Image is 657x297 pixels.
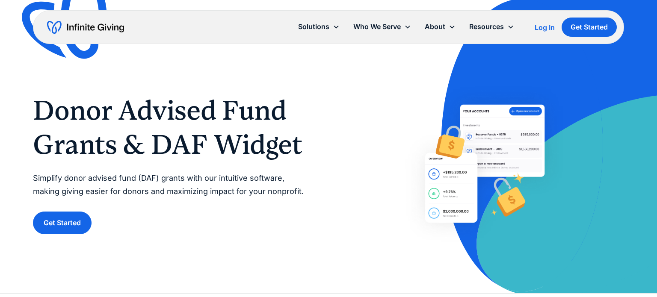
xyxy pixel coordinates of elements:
[425,21,445,32] div: About
[535,22,555,32] a: Log In
[462,18,521,36] div: Resources
[298,21,329,32] div: Solutions
[33,212,92,234] a: Get Started
[562,18,617,37] a: Get Started
[346,18,418,36] div: Who We Serve
[353,21,401,32] div: Who We Serve
[291,18,346,36] div: Solutions
[33,172,311,198] p: Simplify donor advised fund (DAF) grants with our intuitive software, making giving easier for do...
[47,21,124,34] a: home
[535,24,555,31] div: Log In
[469,21,504,32] div: Resources
[33,93,311,162] h1: Donor Advised Fund Grants & DAF Widget
[418,18,462,36] div: About
[402,82,567,245] img: Help donors easily give DAF grants to your nonprofit with Infinite Giving’s Donor Advised Fund so...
